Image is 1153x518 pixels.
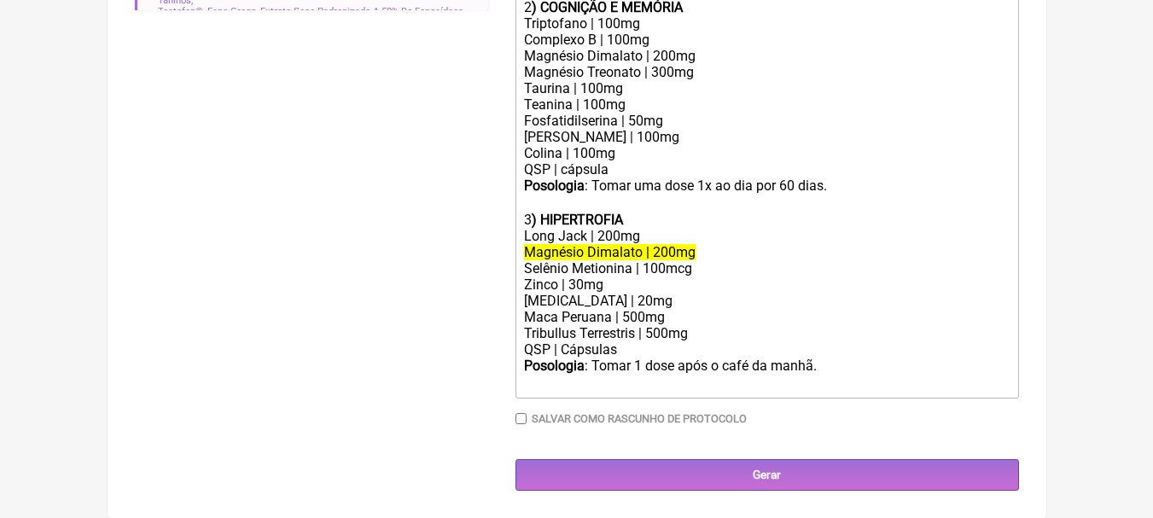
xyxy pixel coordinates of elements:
div: QSP | cápsula [524,161,1009,178]
span: Testofen®, Feno Grego, Extrato Seco Padronizado A 50% De Fenosídeos [158,6,466,17]
div: : Tomar uma dose 1x ao dia por 60 dias. [524,178,1009,194]
div: Maca Peruana | 500mg Tribullus Terrestris | 500mg [524,309,1009,341]
del: Magnésio Dimalato | 200mg [524,244,696,260]
label: Salvar como rascunho de Protocolo [532,412,747,425]
strong: Posologia [524,178,585,194]
div: Long Jack | 200mg [524,228,1009,244]
div: Triptofano | 100mg Complexo B | 100mg Magnésio Dimalato | 200mg Magnésio Treonato | 300mg Taurina... [524,15,1009,145]
strong: ) HIPERTROFIA [532,212,623,228]
input: Gerar [515,459,1019,491]
div: ㅤ 3 [524,194,1009,228]
div: : Tomar 1 dose após o café da manhã. ㅤ [524,358,1009,392]
div: Colina | 100mg [524,145,1009,161]
div: Selênio Metionina | 100mcg Zinco | 30mg [524,260,1009,293]
strong: Posologia [524,358,585,374]
div: [MEDICAL_DATA] | 20mg [524,293,1009,309]
div: QSP | Cápsulas [524,341,1009,358]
